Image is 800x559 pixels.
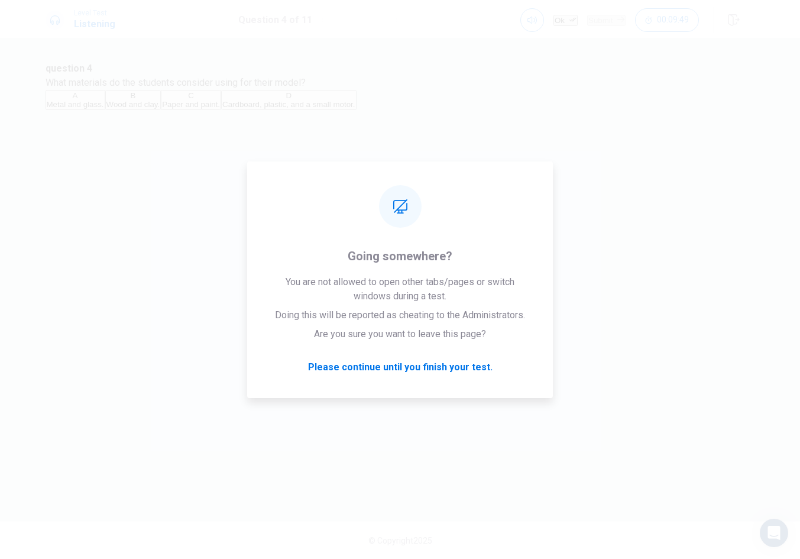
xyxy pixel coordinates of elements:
span: 00:09:49 [657,15,689,25]
button: DCardboard, plastic, and a small motor. [221,90,356,110]
div: D [222,91,355,100]
span: Cardboard, plastic, and a small motor. [222,100,355,109]
h1: Listening [74,17,115,31]
span: What materials do the students consider using for their model? [46,77,306,88]
div: B [106,91,160,100]
div: C [162,91,220,100]
button: 00:09:49 [635,8,699,32]
span: Paper and paint. [162,100,220,109]
div: A [47,91,104,100]
button: Ok [553,15,578,26]
div: Open Intercom Messenger [760,519,788,547]
button: AMetal and glass. [46,90,105,110]
button: BWood and clay. [105,90,161,110]
h4: question 4 [46,62,755,76]
span: Metal and glass. [47,100,104,109]
span: Level Test [74,9,115,17]
span: © Copyright 2025 [368,536,432,545]
h1: Question 4 of 11 [238,13,312,27]
span: Wood and clay. [106,100,160,109]
button: Submit [587,15,626,26]
button: CPaper and paint. [161,90,221,110]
